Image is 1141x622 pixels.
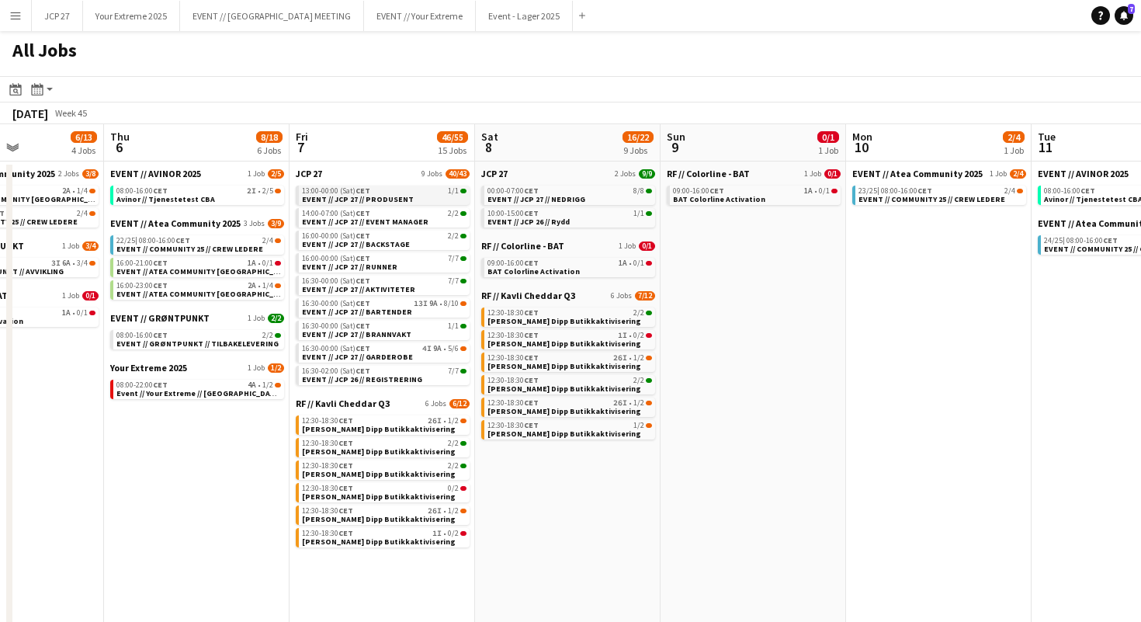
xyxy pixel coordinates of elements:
[667,168,841,179] a: RF // Colorline - BAT1 Job0/1
[355,343,370,353] span: CET
[487,258,652,276] a: 09:00-16:00CET1A•0/1BAT Colorline Activation
[524,375,539,385] span: CET
[302,530,353,537] span: 12:30-18:30
[449,399,470,408] span: 6/12
[338,415,353,426] span: CET
[116,339,279,349] span: EVENT // GRØNTPUNKT // TILBAKELEVERING
[302,343,466,361] a: 16:30-00:00 (Sat)CET4I9A•5/6EVENT // JCP 27 // GARDEROBE
[633,309,644,317] span: 2/2
[422,345,432,353] span: 4I
[153,186,168,196] span: CET
[302,345,466,353] div: •
[248,381,256,389] span: 4A
[116,187,168,195] span: 08:00-16:00
[858,187,879,195] span: 23/25
[487,217,570,227] span: EVENT // JCP 26 // Rydd
[990,169,1007,179] span: 1 Job
[302,187,370,195] span: 13:00-00:00 (Sat)
[302,300,370,308] span: 16:30-00:00 (Sat)
[116,381,281,389] div: •
[524,398,539,408] span: CET
[116,388,282,398] span: Event // Your Extreme // Trondheim
[262,381,273,389] span: 1/2
[116,259,281,267] div: •
[1080,186,1095,196] span: CET
[448,232,459,240] span: 2/2
[524,208,539,218] span: CET
[262,282,273,290] span: 1/4
[262,259,273,267] span: 0/1
[444,300,459,308] span: 8/10
[302,374,422,384] span: EVENT // JCP 26 // REGISTRERING
[116,330,281,348] a: 08:00-16:00CET2/2EVENT // GRØNTPUNKT // TILBAKELEVERING
[487,354,652,362] div: •
[852,168,1026,179] a: EVENT // Atea Community 20251 Job2/4
[858,194,1005,204] span: EVENT // COMMUNITY 25 // CREW LEDERE
[302,307,412,317] span: EVENT // JCP 27 // BARTENDER
[302,262,397,272] span: EVENT // JCP 27 // RUNNER
[487,399,539,407] span: 12:30-18:30
[1066,237,1118,245] span: 08:00-16:00
[487,354,539,362] span: 12:30-18:30
[175,235,190,245] span: CET
[296,168,470,179] a: JCP 279 Jobs40/43
[32,1,83,31] button: JCP 27
[481,168,655,240] div: JCP 272 Jobs9/900:00-07:00CET8/8EVENT // JCP 27 // NEDRIGG10:00-15:00CET1/1EVENT // JCP 26 // Rydd
[153,258,168,268] span: CET
[110,217,284,312] div: EVENT // Atea Community 20253 Jobs3/922/25|08:00-16:00CET2/4EVENT // COMMUNITY 25 // CREW LEDERE1...
[338,438,353,448] span: CET
[355,298,370,308] span: CET
[302,460,466,478] a: 12:30-18:30CET2/2[PERSON_NAME] Dipp Butikkaktivisering
[429,300,438,308] span: 9A
[302,462,353,470] span: 12:30-18:30
[116,186,281,203] a: 08:00-16:00CET2I•2/5Avinor // Tjenestetest CBA
[481,168,655,179] a: JCP 272 Jobs9/9
[524,308,539,318] span: CET
[302,232,370,240] span: 16:00-00:00 (Sat)
[824,169,841,179] span: 0/1
[153,330,168,340] span: CET
[268,363,284,373] span: 1/2
[355,366,370,376] span: CET
[302,194,414,204] span: EVENT // JCP 27 // PRODUSENT
[116,235,281,253] a: 22/25|08:00-16:00CET2/4EVENT // COMMUNITY 25 // CREW LEDERE
[481,240,564,252] span: RF // Colorline - BAT
[302,217,428,227] span: EVENT // JCP 27 // EVENT MANAGER
[446,169,470,179] span: 40/43
[110,168,284,179] a: EVENT // AVINOR 20251 Job2/5
[487,398,652,415] a: 12:30-18:30CET26I•1/2[PERSON_NAME] Dipp Butikkaktivisering
[804,187,813,195] span: 1A
[1044,187,1095,195] span: 08:00-16:00
[302,417,353,425] span: 12:30-18:30
[77,187,88,195] span: 1/4
[116,332,168,339] span: 08:00-16:00
[116,282,281,290] div: •
[302,424,456,434] span: Kavli Cheddar Dipp Butikkaktivisering
[302,284,415,294] span: EVENT // JCP 27 // AKTIVITETER
[613,399,627,407] span: 26I
[633,259,644,267] span: 0/1
[302,239,410,249] span: EVENT // JCP 27 // BACKSTAGE
[77,309,88,317] span: 0/1
[116,244,263,254] span: EVENT // COMMUNITY 25 // CREW LEDERE
[302,208,466,226] a: 14:00-07:00 (Sat)CET2/2EVENT // JCP 27 // EVENT MANAGER
[428,507,442,515] span: 26I
[673,194,765,204] span: BAT Colorline Activation
[448,507,459,515] span: 1/2
[12,106,48,121] div: [DATE]
[302,469,456,479] span: Kavli Cheddar Dipp Butikkaktivisering
[618,332,627,339] span: 1I
[487,377,539,384] span: 12:30-18:30
[1010,169,1026,179] span: 2/4
[524,420,539,430] span: CET
[487,194,585,204] span: EVENT // JCP 27 // NEDRIGG
[116,280,281,298] a: 16:00-23:00CET2A•1/4EVENT // ATEA COMMUNITY [GEOGRAPHIC_DATA] // EVENT CREW
[852,168,1026,208] div: EVENT // Atea Community 20251 Job2/423/25|08:00-16:00CET2/4EVENT // COMMUNITY 25 // CREW LEDERE
[481,290,655,443] div: RF // Kavli Cheddar Q36 Jobs7/1212:30-18:30CET2/2[PERSON_NAME] Dipp Butikkaktivisering12:30-18:30...
[432,530,442,537] span: 1I
[153,280,168,290] span: CET
[153,380,168,390] span: CET
[110,312,284,324] a: EVENT // GRØNTPUNKT1 Job2/2
[448,210,459,217] span: 2/2
[116,194,215,204] span: Avinor // Tjenestetest CBA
